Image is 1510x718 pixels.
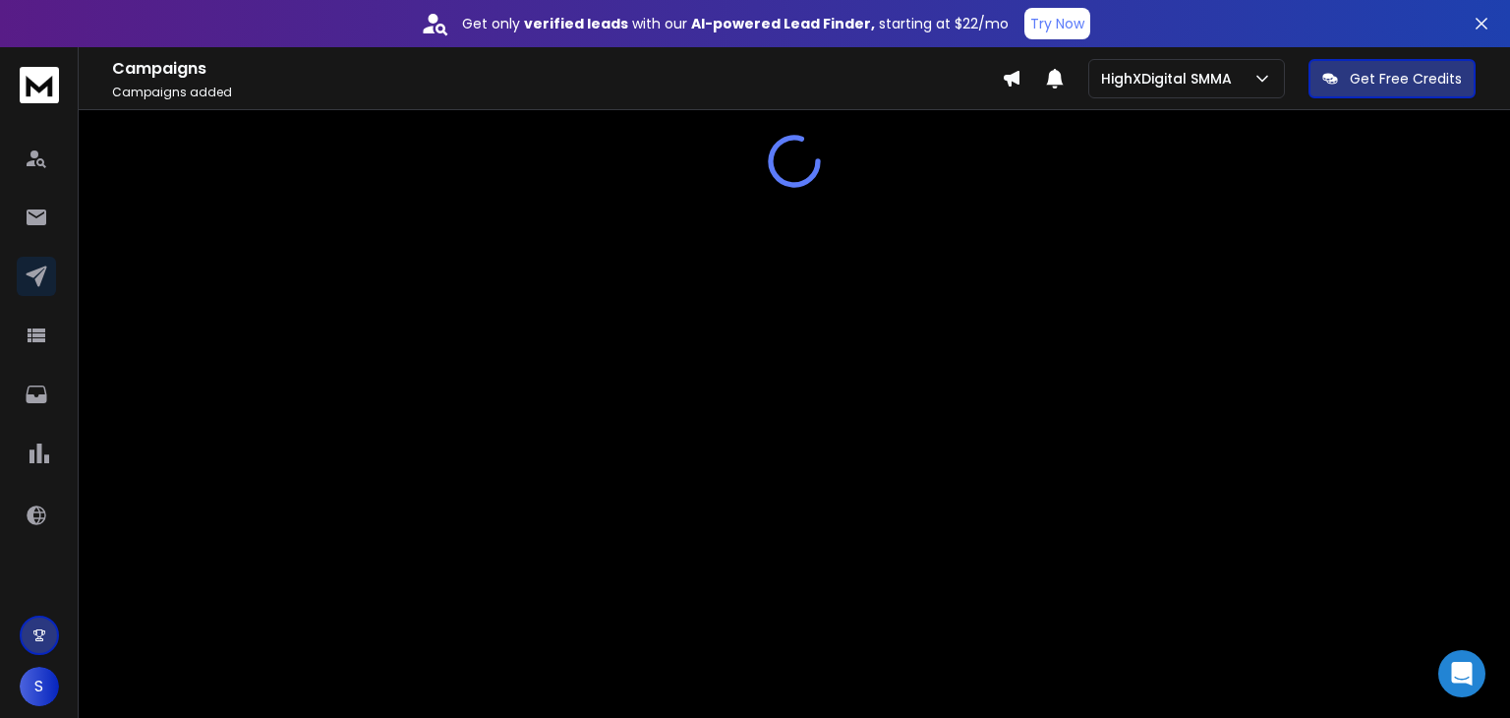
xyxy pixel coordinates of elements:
[20,667,59,706] button: S
[691,14,875,33] strong: AI-powered Lead Finder,
[524,14,628,33] strong: verified leads
[462,14,1009,33] p: Get only with our starting at $22/mo
[1024,8,1090,39] button: Try Now
[1030,14,1084,33] p: Try Now
[1101,69,1240,89] p: HighXDigital SMMA
[20,67,59,103] img: logo
[112,85,1002,100] p: Campaigns added
[1438,650,1485,697] div: Open Intercom Messenger
[1350,69,1462,89] p: Get Free Credits
[112,57,1002,81] h1: Campaigns
[1308,59,1476,98] button: Get Free Credits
